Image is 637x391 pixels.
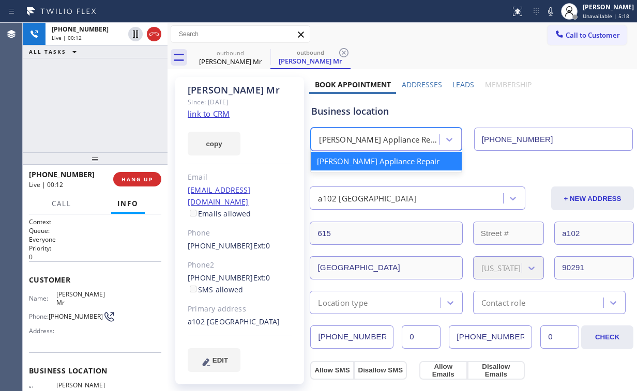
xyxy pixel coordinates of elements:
button: ALL TASKS [23,45,87,58]
button: CHECK [581,325,633,349]
div: Martin Mr [271,46,350,68]
label: Leads [452,80,474,89]
button: EDIT [188,348,240,372]
a: [PHONE_NUMBER] [188,273,253,283]
span: Call [52,199,71,208]
button: Call [45,194,78,214]
span: Live | 00:12 [29,180,63,189]
div: [PERSON_NAME] Mr [191,57,269,66]
a: [EMAIL_ADDRESS][DOMAIN_NAME] [188,185,251,207]
span: [PHONE_NUMBER] [52,25,109,34]
button: Disallow Emails [467,361,525,380]
button: Disallow SMS [354,361,407,380]
button: Call to Customer [548,25,627,45]
span: Name: [29,294,56,302]
span: EDIT [213,356,228,364]
label: Emails allowed [188,209,251,218]
div: [PERSON_NAME] Mr [188,84,292,96]
span: Business location [29,366,161,376]
div: Email [188,171,292,183]
div: [PERSON_NAME] [583,3,634,11]
div: [PERSON_NAME] Mr [271,56,350,66]
span: Phone: [29,312,49,320]
span: Ext: 0 [253,273,270,283]
span: [PERSON_NAME] Mr [56,290,108,306]
span: HANG UP [122,176,153,183]
input: Address [310,222,462,245]
label: SMS allowed [188,285,243,294]
div: Business location [311,104,632,118]
label: Book Appointment [315,80,391,89]
input: Street # [473,222,544,245]
input: ZIP [554,256,634,279]
div: Contact role [481,296,525,308]
input: Phone Number 2 [449,325,532,349]
div: Martin Mr [191,46,269,69]
p: 0 [29,253,161,261]
h1: Context [29,217,161,226]
button: Mute [543,4,558,19]
span: ALL TASKS [29,48,66,55]
div: outbound [191,49,269,57]
div: Location type [318,296,368,308]
div: Phone [188,227,292,239]
input: City [310,256,462,279]
span: [PHONE_NUMBER] [29,169,95,179]
span: Info [117,199,139,208]
button: Allow SMS [310,361,354,380]
label: Membership [485,80,532,89]
span: Live | 00:12 [52,34,82,41]
div: [PERSON_NAME] Appliance Repair [311,152,461,170]
a: link to CRM [188,108,230,119]
button: + NEW ADDRESS [551,186,634,210]
div: Since: [DATE] [188,96,292,108]
button: Allow Emails [419,361,467,380]
div: a102 [GEOGRAPHIC_DATA] [188,316,292,328]
div: outbound [271,49,350,56]
input: Phone Number [310,325,393,349]
input: Apt. # [554,222,634,245]
button: Info [111,194,145,214]
label: Addresses [402,80,442,89]
span: Call to Customer [566,30,620,40]
p: Everyone [29,235,161,244]
button: HANG UP [113,172,161,186]
a: [PHONE_NUMBER] [188,241,253,251]
input: Emails allowed [190,210,196,216]
input: Ext. [402,325,441,349]
input: Ext. 2 [540,325,579,349]
span: [PHONE_NUMBER] [49,312,103,320]
h2: Priority: [29,244,161,253]
div: [PERSON_NAME] Appliance Repair [319,134,440,146]
div: Primary address [188,303,292,315]
div: Phone2 [188,259,292,271]
button: Hang up [147,27,161,41]
span: Address: [29,327,56,335]
button: Hold Customer [128,27,143,41]
input: Phone Number [474,128,633,151]
h2: Queue: [29,226,161,235]
div: Customer location [311,161,632,175]
button: copy [188,132,240,155]
input: Search [171,26,310,42]
input: SMS allowed [190,286,196,292]
span: Customer [29,275,161,285]
div: a102 [GEOGRAPHIC_DATA] [318,193,416,205]
span: Ext: 0 [253,241,270,251]
span: Unavailable | 5:18 [583,12,629,20]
